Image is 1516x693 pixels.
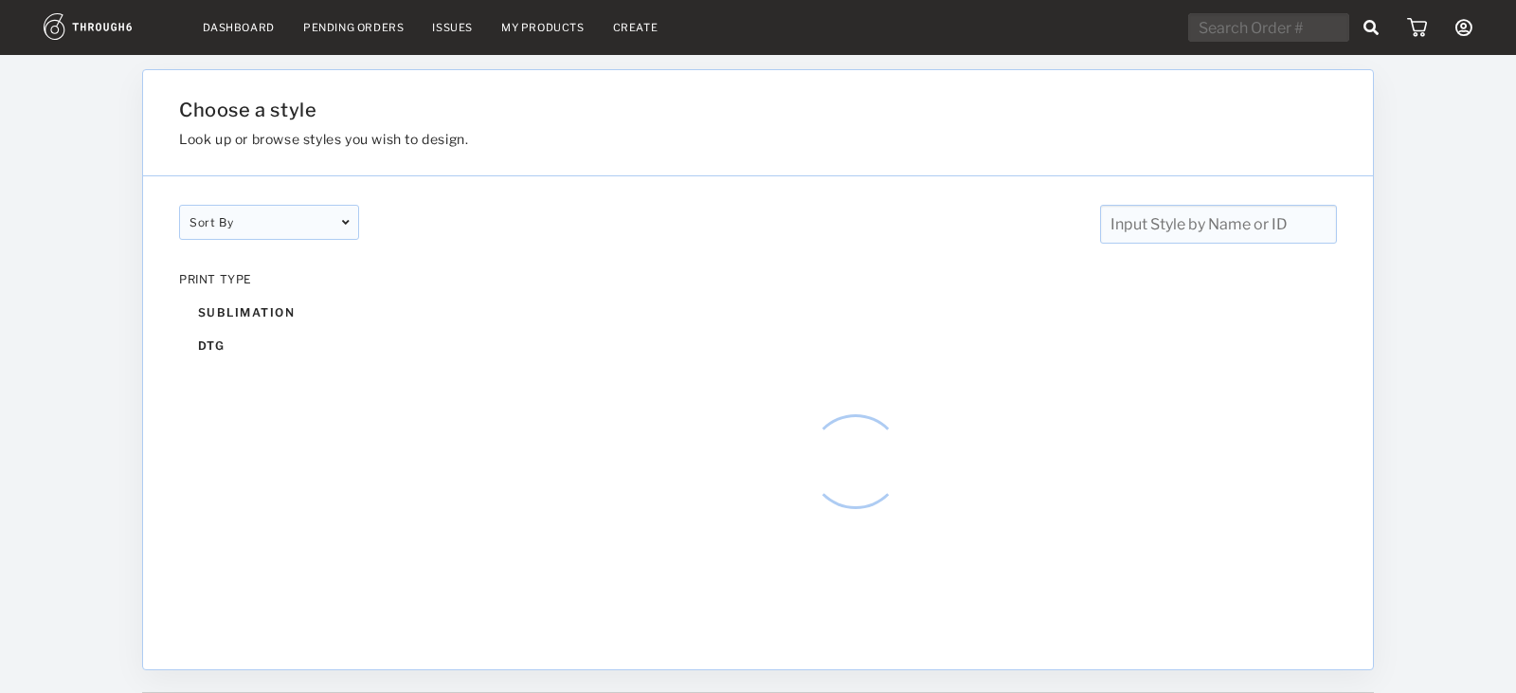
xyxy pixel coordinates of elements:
[1100,205,1337,244] input: Input Style by Name or ID
[501,21,585,34] a: My Products
[179,99,1142,121] h1: Choose a style
[613,21,659,34] a: Create
[432,21,473,34] a: Issues
[44,13,174,40] img: logo.1c10ca64.svg
[179,329,359,362] div: dtg
[303,21,404,34] a: Pending Orders
[179,272,359,286] div: PRINT TYPE
[1188,13,1349,42] input: Search Order #
[203,21,275,34] a: Dashboard
[179,296,359,329] div: sublimation
[179,131,1142,147] h3: Look up or browse styles you wish to design.
[179,205,359,240] div: Sort By
[1407,18,1427,37] img: icon_cart.dab5cea1.svg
